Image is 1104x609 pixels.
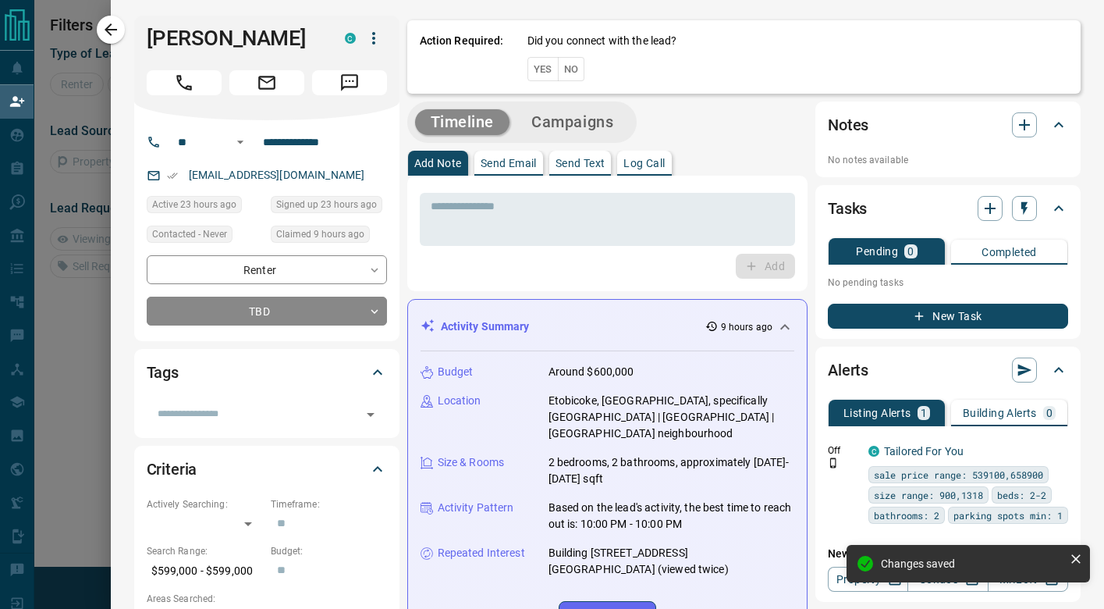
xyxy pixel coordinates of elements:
[874,467,1043,483] span: sale price range: 539100,658900
[271,226,387,248] div: Mon Sep 15 2025
[997,487,1046,503] span: beds: 2-2
[874,507,939,523] span: bathrooms: 2
[828,271,1068,294] p: No pending tasks
[276,226,364,242] span: Claimed 9 hours ago
[271,544,387,558] p: Budget:
[147,354,387,391] div: Tags
[828,443,859,458] p: Off
[623,158,665,169] p: Log Call
[345,33,356,44] div: condos.ca
[884,445,964,458] a: Tailored For You
[438,454,505,471] p: Size & Rooms
[828,351,1068,389] div: Alerts
[963,408,1037,418] p: Building Alerts
[360,404,382,426] button: Open
[229,70,304,95] span: Email
[828,304,1068,329] button: New Task
[147,255,387,284] div: Renter
[527,33,677,49] p: Did you connect with the lead?
[516,109,629,135] button: Campaigns
[147,544,263,558] p: Search Range:
[420,33,504,81] p: Action Required:
[438,364,474,380] p: Budget
[828,567,908,592] a: Property
[548,364,634,380] p: Around $600,000
[556,158,605,169] p: Send Text
[414,158,462,169] p: Add Note
[147,70,222,95] span: Call
[147,592,387,606] p: Areas Searched:
[147,558,263,584] p: $599,000 - $599,000
[527,57,559,81] button: Yes
[874,487,983,503] span: size range: 900,1318
[147,497,263,511] p: Actively Searching:
[856,246,898,257] p: Pending
[438,545,525,561] p: Repeated Interest
[921,408,927,418] p: 1
[828,458,839,468] svg: Push Notification Only
[548,393,795,442] p: Etobicoke, [GEOGRAPHIC_DATA], specifically [GEOGRAPHIC_DATA] | [GEOGRAPHIC_DATA] | [GEOGRAPHIC_DA...
[312,70,387,95] span: Message
[147,451,387,488] div: Criteria
[147,457,197,482] h2: Criteria
[828,546,1068,562] p: New Alert:
[721,320,772,334] p: 9 hours ago
[868,446,879,457] div: condos.ca
[548,545,795,578] p: Building [STREET_ADDRESS][GEOGRAPHIC_DATA] (viewed twice)
[828,358,868,383] h2: Alerts
[271,497,387,511] p: Timeframe:
[558,57,585,81] button: No
[421,312,795,341] div: Activity Summary9 hours ago
[828,190,1068,227] div: Tasks
[167,170,178,181] svg: Email Verified
[828,112,868,137] h2: Notes
[548,454,795,487] p: 2 bedrooms, 2 bathrooms, approximately [DATE]-[DATE] sqft
[828,153,1068,167] p: No notes available
[481,158,537,169] p: Send Email
[828,106,1068,144] div: Notes
[152,197,236,212] span: Active 23 hours ago
[147,360,179,385] h2: Tags
[276,197,377,212] span: Signed up 23 hours ago
[438,393,481,409] p: Location
[953,507,1063,523] span: parking spots min: 1
[828,196,867,221] h2: Tasks
[548,500,795,532] p: Based on the lead's activity, the best time to reach out is: 10:00 PM - 10:00 PM
[438,500,514,516] p: Activity Pattern
[271,196,387,218] div: Sun Sep 14 2025
[907,246,914,257] p: 0
[147,26,321,51] h1: [PERSON_NAME]
[147,196,263,218] div: Sun Sep 14 2025
[441,319,530,335] p: Activity Summary
[843,408,911,418] p: Listing Alerts
[982,247,1037,258] p: Completed
[881,557,1063,570] div: Changes saved
[147,297,387,326] div: TBD
[231,133,250,151] button: Open
[152,226,227,242] span: Contacted - Never
[415,109,510,135] button: Timeline
[1046,408,1053,418] p: 0
[189,169,365,181] a: [EMAIL_ADDRESS][DOMAIN_NAME]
